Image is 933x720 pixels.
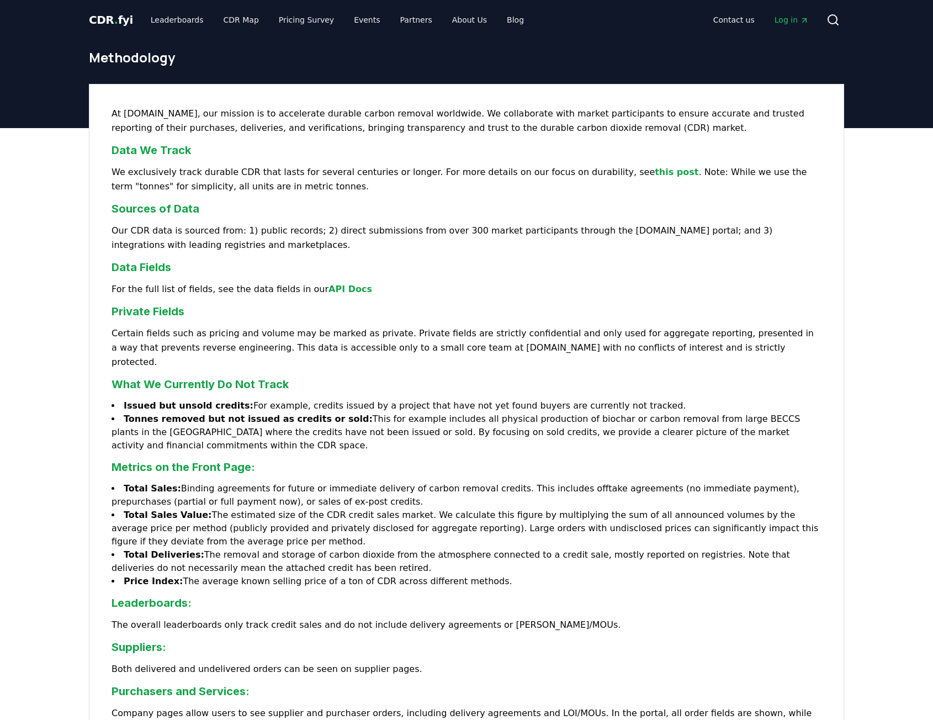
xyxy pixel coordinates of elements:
li: The average known selling price of a ton of CDR across different methods. [112,575,821,588]
li: The removal and storage of carbon dioxide from the atmosphere connected to a credit sale, mostly ... [112,548,821,575]
li: The estimated size of the CDR credit sales market. We calculate this figure by multiplying the su... [112,509,821,548]
span: Log in [775,14,809,25]
li: This for example includes all physical production of biochar or carbon removal from large BECCS p... [112,412,821,452]
a: Contact us [704,10,764,30]
h1: Methodology [89,49,844,66]
strong: Price Index: [124,576,183,586]
a: Partners [391,10,441,30]
a: Leaderboards [142,10,213,30]
h3: Data Fields [112,259,821,276]
a: CDR.fyi [89,12,133,28]
h3: Data We Track [112,142,821,158]
h3: What We Currently Do Not Track [112,376,821,393]
h3: Metrics on the Front Page: [112,459,821,475]
p: We exclusively track durable CDR that lasts for several centuries or longer. For more details on ... [112,165,821,194]
strong: Total Sales: [124,483,181,494]
p: Certain fields such as pricing and volume may be marked as private. Private fields are strictly c... [112,326,821,369]
li: For example, credits issued by a project that have not yet found buyers are currently not tracked. [112,399,821,412]
a: this post [655,167,698,177]
span: CDR fyi [89,13,133,27]
nav: Main [142,10,533,30]
strong: Total Deliveries: [124,549,204,560]
a: Blog [498,10,533,30]
p: The overall leaderboards only track credit sales and do not include delivery agreements or [PERSO... [112,618,821,632]
span: . [114,13,118,27]
strong: Total Sales Value: [124,510,211,520]
nav: Main [704,10,818,30]
h3: Purchasers and Services: [112,683,821,700]
a: API Docs [328,284,372,294]
a: About Us [443,10,496,30]
p: Both delivered and undelivered orders can be seen on supplier pages. [112,662,821,676]
p: Our CDR data is sourced from: 1) public records; 2) direct submissions from over 300 market parti... [112,224,821,252]
h3: Sources of Data [112,200,821,217]
h3: Private Fields [112,303,821,320]
a: Pricing Survey [270,10,343,30]
li: Binding agreements for future or immediate delivery of carbon removal credits. This includes offt... [112,482,821,509]
strong: Issued but unsold credits: [124,400,253,411]
strong: Tonnes removed but not issued as credits or sold: [124,414,373,424]
h3: Leaderboards: [112,595,821,611]
p: For the full list of fields, see the data fields in our [112,282,821,297]
a: Events [345,10,389,30]
p: At [DOMAIN_NAME], our mission is to accelerate durable carbon removal worldwide. We collaborate w... [112,107,821,135]
a: Log in [766,10,818,30]
h3: Suppliers: [112,639,821,655]
a: CDR Map [215,10,268,30]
